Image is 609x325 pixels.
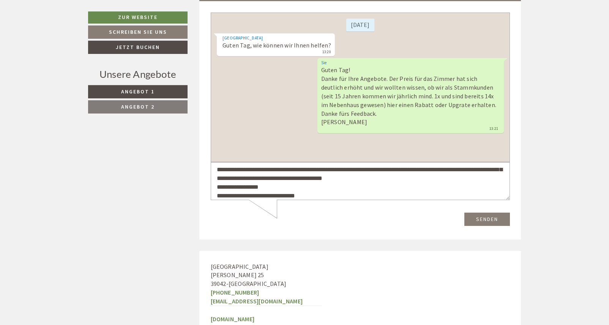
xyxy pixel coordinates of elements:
[211,271,264,279] span: [PERSON_NAME] 25
[211,289,259,296] a: [PHONE_NUMBER]
[88,41,188,54] a: Jetzt buchen
[211,297,303,305] a: [EMAIL_ADDRESS][DOMAIN_NAME]
[229,280,286,287] span: [GEOGRAPHIC_DATA]
[88,25,188,39] a: Schreiben Sie uns
[12,37,120,43] small: 13:20
[254,200,299,213] button: Senden
[121,88,155,95] span: Angebot 1
[211,263,268,270] span: [GEOGRAPHIC_DATA]
[88,11,188,24] a: Zur Website
[107,46,293,121] div: Guten Tag! Danke für Ihre Angebote. Der Preis für das Zimmer hat sich deutlich erhöht und wir wol...
[12,22,120,28] div: [GEOGRAPHIC_DATA]
[136,6,163,19] div: [DATE]
[6,21,124,44] div: Guten Tag, wie können wir Ihnen helfen?
[110,114,287,119] small: 13:21
[211,280,226,287] span: 39042
[121,103,155,110] span: Angebot 2
[88,67,188,81] div: Unsere Angebote
[211,315,255,323] a: [DOMAIN_NAME]
[110,47,287,53] div: Sie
